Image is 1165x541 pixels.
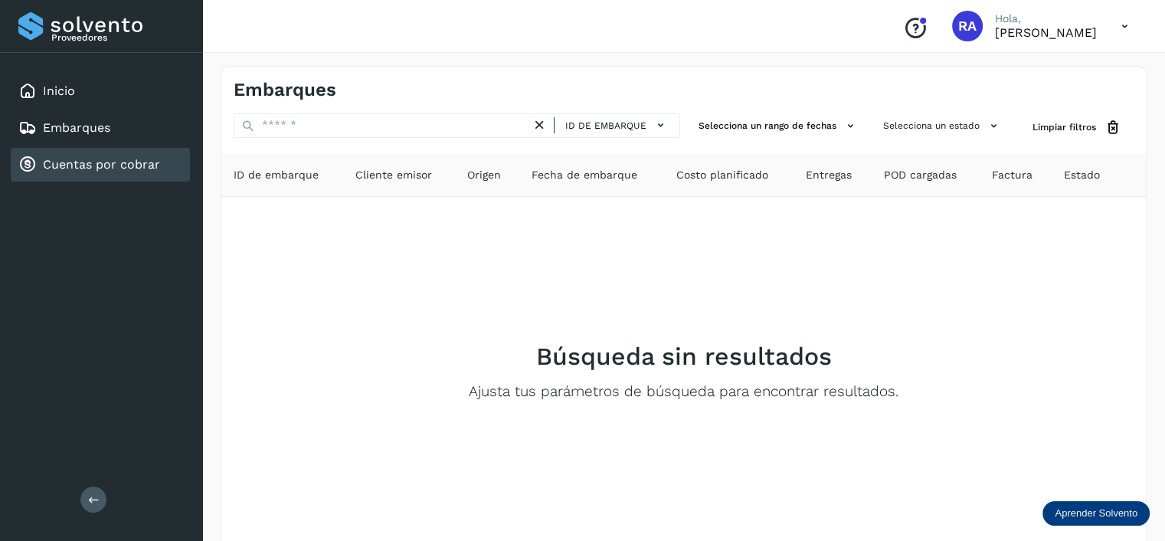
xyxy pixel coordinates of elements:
[561,114,673,136] button: ID de embarque
[565,119,646,133] span: ID de embarque
[676,167,768,183] span: Costo planificado
[11,111,190,145] div: Embarques
[1032,120,1096,134] span: Limpiar filtros
[1020,113,1134,142] button: Limpiar filtros
[234,167,319,183] span: ID de embarque
[234,79,336,101] h4: Embarques
[806,167,852,183] span: Entregas
[995,12,1097,25] p: Hola,
[992,167,1032,183] span: Factura
[995,25,1097,40] p: ROGELIO ALVAREZ PALOMO
[1042,501,1150,526] div: Aprender Solvento
[884,167,957,183] span: POD cargadas
[1055,507,1137,520] p: Aprender Solvento
[43,120,110,135] a: Embarques
[51,32,184,43] p: Proveedores
[532,167,637,183] span: Fecha de embarque
[1064,167,1100,183] span: Estado
[43,157,160,172] a: Cuentas por cobrar
[43,84,75,98] a: Inicio
[692,113,865,139] button: Selecciona un rango de fechas
[11,74,190,108] div: Inicio
[536,342,832,371] h2: Búsqueda sin resultados
[467,167,501,183] span: Origen
[877,113,1008,139] button: Selecciona un estado
[469,383,898,401] p: Ajusta tus parámetros de búsqueda para encontrar resultados.
[11,148,190,182] div: Cuentas por cobrar
[355,167,432,183] span: Cliente emisor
